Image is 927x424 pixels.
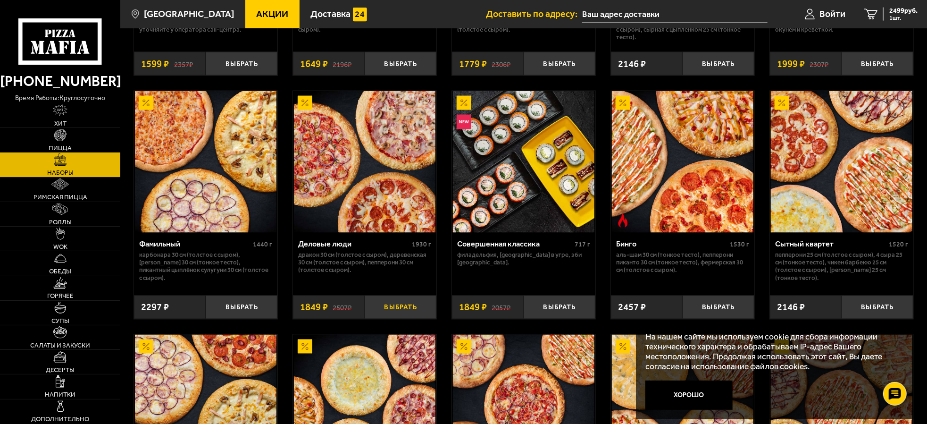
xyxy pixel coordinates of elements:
span: 1930 г [412,241,431,249]
s: 2507 ₽ [333,303,352,312]
button: Выбрать [206,296,277,319]
img: Совершенная классика [453,91,594,233]
div: Деловые люди [298,240,409,249]
p: Пепперони 25 см (толстое с сыром), 4 сыра 25 см (тонкое тесто), Чикен Барбекю 25 см (толстое с сы... [775,252,908,283]
span: 1440 г [253,241,272,249]
span: Дополнительно [31,416,89,422]
span: Обеды [49,268,71,274]
img: Новинка [457,115,471,129]
span: 1649 ₽ [300,59,328,68]
button: Выбрать [842,52,913,76]
span: Десерты [46,367,75,373]
div: Фамильный [139,240,251,249]
button: Выбрать [524,296,595,319]
a: АкционныйНовинкаСовершенная классика [452,91,595,233]
span: Пицца [49,145,72,151]
span: 2146 ₽ [777,303,805,312]
a: АкционныйОстрое блюдоБинго [611,91,754,233]
span: Напитки [45,391,75,398]
span: 1530 г [730,241,749,249]
button: Выбрать [365,296,436,319]
img: Акционный [298,96,312,110]
span: Хит [54,120,67,127]
img: Сытный квартет [771,91,912,233]
img: Акционный [775,96,789,110]
div: Бинго [616,240,727,249]
span: 2499 руб. [889,8,918,14]
span: 1599 ₽ [141,59,169,68]
span: Доставка [311,9,351,19]
s: 2196 ₽ [333,59,352,68]
a: АкционныйФамильный [134,91,277,233]
span: Римская пицца [33,194,87,200]
a: АкционныйДеловые люди [293,91,436,233]
img: Фамильный [135,91,276,233]
span: 1779 ₽ [459,59,487,68]
span: 1849 ₽ [459,303,487,312]
div: Совершенная классика [457,240,572,249]
img: Бинго [612,91,753,233]
input: Ваш адрес доставки [582,6,768,23]
span: Супы [51,318,69,324]
button: Хорошо [645,381,732,409]
span: 2146 ₽ [618,59,646,68]
span: Доставить по адресу: [486,9,582,19]
p: Карбонара 30 см (толстое с сыром), [PERSON_NAME] 30 см (тонкое тесто), Пикантный цыплёнок сулугун... [139,252,272,283]
img: Акционный [457,339,471,354]
p: На нашем сайте мы используем cookie для сбора информации технического характера и обрабатываем IP... [645,331,899,372]
img: Акционный [298,339,312,354]
span: WOK [53,244,67,250]
span: [GEOGRAPHIC_DATA] [144,9,234,19]
s: 2307 ₽ [810,59,828,68]
img: Острое блюдо [616,213,630,228]
img: Акционный [457,96,471,110]
span: 2297 ₽ [141,303,169,312]
p: Дракон 30 см (толстое с сыром), Деревенская 30 см (толстое с сыром), Пепперони 30 см (толстое с с... [298,252,431,275]
p: Филадельфия, [GEOGRAPHIC_DATA] в угре, Эби [GEOGRAPHIC_DATA]. [457,252,590,267]
span: Войти [819,9,845,19]
a: АкционныйСытный квартет [770,91,913,233]
img: Акционный [616,339,630,354]
span: Салаты и закуски [30,342,90,348]
span: Акции [256,9,288,19]
span: 717 г [575,241,590,249]
img: Акционный [139,339,153,354]
s: 2057 ₽ [492,303,511,312]
span: Роллы [49,219,72,225]
div: Сытный квартет [775,240,886,249]
span: Горячее [47,293,74,299]
p: Аль-Шам 30 см (тонкое тесто), Пепперони Пиканто 30 см (тонкое тесто), Фермерская 30 см (толстое с... [616,252,749,275]
img: 15daf4d41897b9f0e9f617042186c801.svg [353,8,367,22]
button: Выбрать [524,52,595,76]
s: 2357 ₽ [174,59,193,68]
s: 2306 ₽ [492,59,511,68]
img: Акционный [616,96,630,110]
img: Акционный [139,96,153,110]
img: Деловые люди [294,91,435,233]
button: Выбрать [683,296,754,319]
span: 1520 г [889,241,908,249]
button: Выбрать [683,52,754,76]
button: Выбрать [365,52,436,76]
span: 1849 ₽ [300,303,328,312]
span: 1 шт. [889,15,918,21]
button: Выбрать [206,52,277,76]
button: Выбрать [842,296,913,319]
span: 2457 ₽ [618,303,646,312]
span: 1999 ₽ [777,59,805,68]
span: Наборы [47,170,74,176]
